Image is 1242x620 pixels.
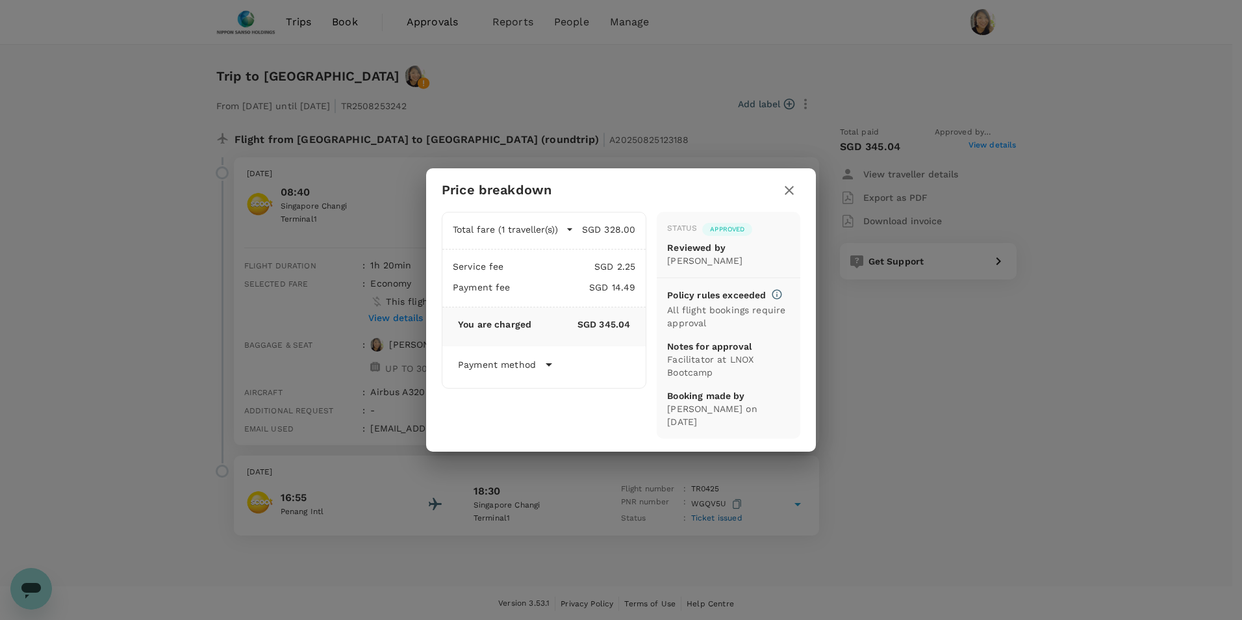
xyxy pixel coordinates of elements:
p: SGD 14.49 [511,281,636,294]
div: Status [667,222,697,235]
button: Total fare (1 traveller(s)) [453,223,574,236]
p: Total fare (1 traveller(s)) [453,223,558,236]
p: [PERSON_NAME] [667,254,790,267]
p: Reviewed by [667,241,790,254]
p: Policy rules exceeded [667,289,766,302]
span: Approved [702,225,752,234]
p: SGD 2.25 [504,260,636,273]
p: Facilitator at LNOX Bootcamp [667,353,790,379]
p: Payment method [458,358,536,371]
p: SGD 328.00 [574,223,635,236]
p: Booking made by [667,389,790,402]
p: [PERSON_NAME] on [DATE] [667,402,790,428]
p: Service fee [453,260,504,273]
p: You are charged [458,318,531,331]
p: All flight bookings require approval [667,304,790,329]
h6: Price breakdown [442,179,551,200]
p: Notes for approval [667,340,790,353]
p: Payment fee [453,281,511,294]
p: SGD 345.04 [531,318,630,331]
